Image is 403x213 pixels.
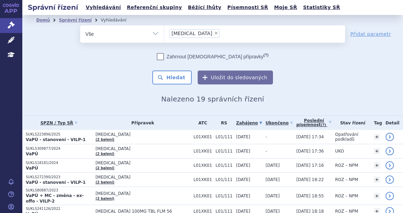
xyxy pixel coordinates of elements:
span: [MEDICAL_DATA] [96,175,190,180]
a: Správní řízení [59,18,92,23]
a: (2 balení) [96,152,114,156]
span: L01/111 [215,134,233,139]
span: [DATE] 18:22 [296,177,324,182]
a: detail [386,147,394,155]
a: (2 balení) [96,180,114,184]
span: L01/111 [215,177,233,182]
span: [DATE] [236,149,250,154]
span: L01XK01 [193,134,212,139]
abbr: (?) [264,53,268,57]
p: SUKLS80887/2023 [26,188,92,193]
p: SUKLS18181/2024 [26,161,92,165]
input: [MEDICAL_DATA] [222,29,226,38]
span: [MEDICAL_DATA] [96,191,190,196]
span: ROZ – NPM [335,194,358,198]
a: Běžící lhůty [186,3,223,12]
button: Uložit do sledovaných [198,71,273,84]
label: Zahrnout [DEMOGRAPHIC_DATA] přípravky [157,53,268,60]
a: Domů [36,18,50,23]
button: Hledat [152,71,192,84]
a: Písemnosti SŘ [225,3,270,12]
th: Stav řízení [332,116,370,130]
span: ROZ – NPM [335,163,358,168]
a: Vyhledávání [84,3,123,12]
a: + [374,177,380,183]
p: SUKLS309877/2024 [26,146,92,151]
a: + [374,193,380,199]
a: Referenční skupiny [125,3,184,12]
a: Přidat parametr [350,31,391,38]
p: SUKLS223896/2025 [26,132,92,137]
span: [DATE] 17:16 [296,163,324,168]
a: detail [386,133,394,141]
span: L01/111 [215,149,233,154]
a: detail [386,192,394,200]
a: (2 balení) [96,166,114,170]
strong: VaPÚ [26,166,38,171]
span: [MEDICAL_DATA] [96,132,190,137]
span: UKO [335,149,344,154]
span: [DATE] 17:36 [296,149,324,154]
a: (2 balení) [96,197,114,200]
a: detail [386,161,394,170]
span: [MEDICAL_DATA] [96,146,190,151]
span: L01XK01 [193,149,212,154]
span: L01XK01 [193,194,212,198]
th: ATC [190,116,212,130]
a: SPZN / Typ SŘ [26,118,92,128]
span: [DATE] [236,177,250,182]
a: Zahájeno [236,118,262,128]
abbr: (?) [321,123,326,127]
span: [MEDICAL_DATA] [96,161,190,165]
span: [DATE] [236,194,250,198]
a: detail [386,175,394,184]
span: Nalezeno 19 správních řízení [161,95,264,103]
a: Moje SŘ [272,3,299,12]
th: Tag [370,116,382,130]
h2: Správní řízení [22,2,84,12]
span: [DATE] [266,177,280,182]
a: + [374,148,380,154]
strong: VaPÚ + MC - změna - ex-offo - VILP-2 [26,193,84,204]
span: - [266,134,267,139]
span: × [214,31,218,35]
p: SUKLS241126/2022 [26,206,92,211]
strong: VaPÚ [26,151,38,156]
strong: VaPÚ - stanovení - VILP-1 [26,137,86,142]
a: (2 balení) [96,138,114,141]
span: [DATE] [266,163,280,168]
a: Poslednípísemnost(?) [296,116,332,130]
a: + [374,162,380,169]
a: Ukončeno [266,118,293,128]
span: Opatřování podkladů [335,132,358,142]
span: L01XK01 [193,177,212,182]
th: Přípravek [92,116,190,130]
strong: VaPÚ - stanovení - VILP-1 [26,180,86,185]
span: [DATE] [236,134,250,139]
th: Detail [382,116,403,130]
span: [DATE] 18:55 [296,194,324,198]
span: [DATE] [266,194,280,198]
span: [MEDICAL_DATA] [172,31,212,36]
th: RS [212,116,233,130]
p: SUKLS272390/2023 [26,175,92,180]
span: L01/111 [215,163,233,168]
span: [DATE] 17:34 [296,134,324,139]
a: Statistiky SŘ [301,3,342,12]
span: [DATE] [236,163,250,168]
span: ROZ – NPM [335,177,358,182]
span: - [266,149,267,154]
a: + [374,134,380,140]
span: L01XK01 [193,163,212,168]
span: L01/111 [215,194,233,198]
li: Vyhledávání [101,15,136,25]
